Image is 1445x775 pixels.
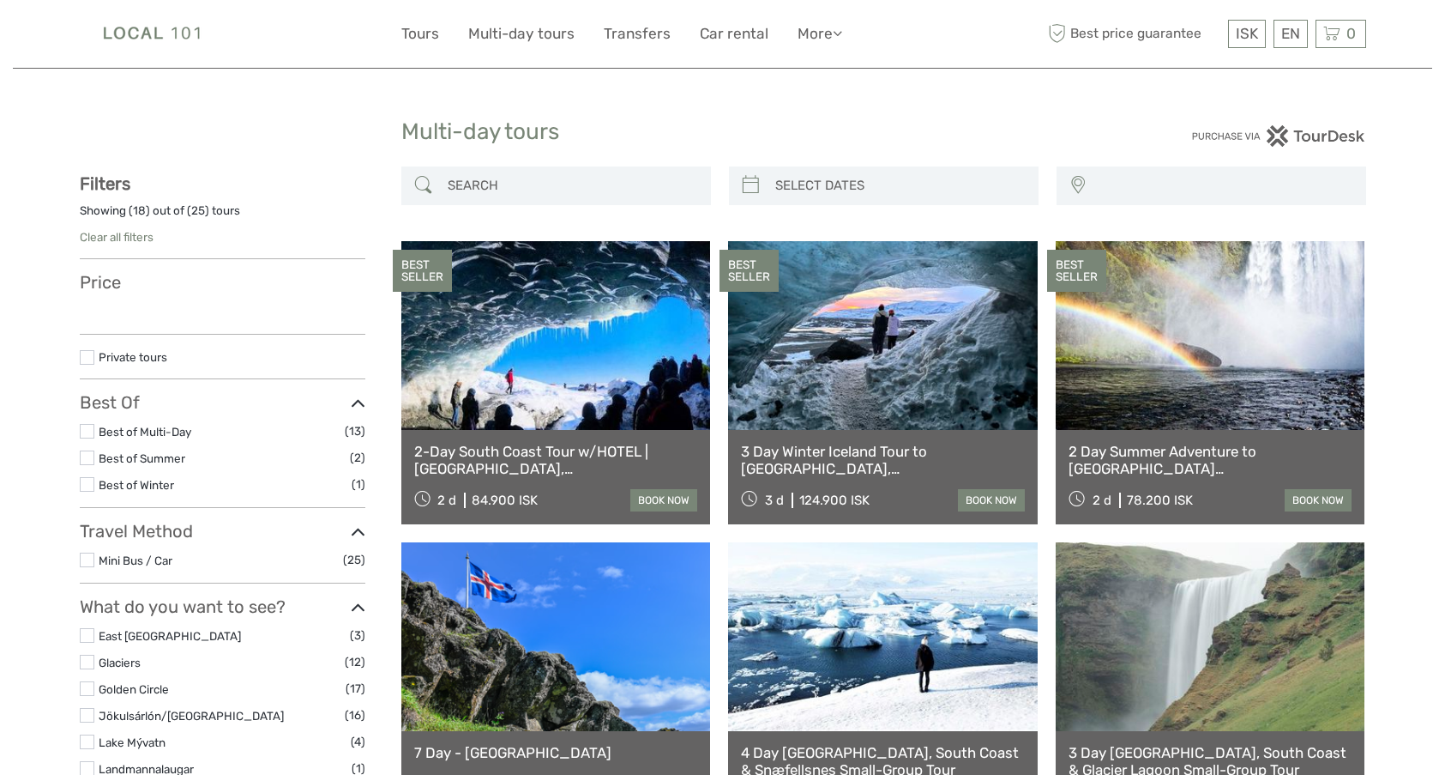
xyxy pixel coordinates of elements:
span: (4) [351,732,365,752]
div: 124.900 ISK [799,493,870,508]
div: 84.900 ISK [472,493,538,508]
a: Best of Winter [99,478,174,492]
div: EN [1273,20,1308,48]
strong: Filters [80,173,130,194]
a: book now [958,489,1025,512]
h1: Multi-day tours [401,118,1045,146]
a: Lake Mývatn [99,736,166,749]
a: Car rental [700,21,768,46]
a: More [798,21,842,46]
a: 2-Day South Coast Tour w/HOTEL | [GEOGRAPHIC_DATA], [GEOGRAPHIC_DATA], [GEOGRAPHIC_DATA] & Waterf... [414,443,698,478]
span: (16) [345,705,365,725]
a: Golden Circle [99,682,169,696]
a: Mini Bus / Car [99,554,172,567]
span: (25) [343,550,365,570]
a: book now [630,489,697,512]
h3: Price [80,272,365,293]
span: 0 [1344,25,1358,42]
a: book now [1285,489,1352,512]
span: 2 d [1093,493,1111,508]
div: Showing ( ) out of ( ) tours [80,203,365,229]
img: PurchaseViaTourDesk.png [1191,125,1365,147]
a: Multi-day tours [468,21,575,46]
a: Glaciers [99,656,141,669]
a: Private tours [99,350,167,364]
span: 3 d [765,493,784,508]
a: Jökulsárlón/[GEOGRAPHIC_DATA] [99,709,284,723]
a: Transfers [604,21,671,46]
span: (2) [350,448,365,468]
a: Best of Multi-Day [99,425,191,439]
span: ISK [1236,25,1258,42]
span: (3) [350,626,365,645]
span: (13) [345,421,365,441]
div: BEST SELLER [719,250,779,293]
span: (12) [345,652,365,672]
a: 2 Day Summer Adventure to [GEOGRAPHIC_DATA] [GEOGRAPHIC_DATA], Glacier Hiking, [GEOGRAPHIC_DATA],... [1069,443,1352,478]
a: East [GEOGRAPHIC_DATA] [99,629,241,643]
a: Tours [401,21,439,46]
label: 18 [133,203,146,219]
div: BEST SELLER [1047,250,1106,293]
div: 78.200 ISK [1127,493,1193,508]
span: Best price guarantee [1045,20,1224,48]
div: BEST SELLER [393,250,452,293]
label: 25 [191,203,205,219]
h3: Travel Method [80,521,365,542]
span: (17) [346,679,365,699]
a: 3 Day Winter Iceland Tour to [GEOGRAPHIC_DATA], [GEOGRAPHIC_DATA], [GEOGRAPHIC_DATA] and [GEOGRAP... [741,443,1025,478]
input: SEARCH [441,171,702,201]
img: Local 101 [80,13,226,55]
span: (1) [352,475,365,494]
span: 2 d [437,493,456,508]
a: Best of Summer [99,451,185,465]
h3: What do you want to see? [80,596,365,617]
a: 7 Day - [GEOGRAPHIC_DATA] [414,744,698,761]
a: Clear all filters [80,230,154,244]
input: SELECT DATES [768,171,1030,201]
h3: Best Of [80,392,365,413]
